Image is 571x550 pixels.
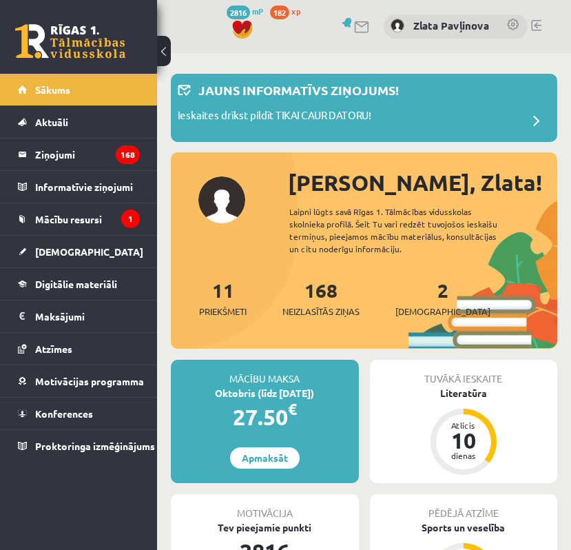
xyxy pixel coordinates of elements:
i: 168 [116,145,140,164]
img: Zlata Pavļinova [391,19,404,32]
a: Konferences [18,398,140,429]
a: Proktoringa izmēģinājums [18,430,140,462]
span: Atzīmes [35,343,72,355]
span: Proktoringa izmēģinājums [35,440,155,452]
a: Rīgas 1. Tālmācības vidusskola [15,24,125,59]
div: dienas [443,451,484,460]
span: 2816 [227,6,250,19]
span: Motivācijas programma [35,375,144,387]
span: Mācību resursi [35,213,102,225]
span: Neizlasītās ziņas [282,305,360,318]
a: Atzīmes [18,333,140,365]
a: Apmaksāt [230,447,300,469]
a: Literatūra Atlicis 10 dienas [370,386,558,477]
a: 2816 mP [227,6,263,17]
a: Jauns informatīvs ziņojums! Ieskaites drīkst pildīt TIKAI CAUR DATORU! [178,81,550,135]
div: Atlicis [443,421,484,429]
span: Sākums [35,83,70,96]
a: 11Priekšmeti [199,278,247,318]
div: Motivācija [171,494,359,520]
legend: Informatīvie ziņojumi [35,171,140,203]
span: Priekšmeti [199,305,247,318]
legend: Maksājumi [35,301,140,332]
div: Oktobris (līdz [DATE]) [171,386,359,400]
span: Konferences [35,407,93,420]
span: [DEMOGRAPHIC_DATA] [395,305,490,318]
a: Ziņojumi168 [18,139,140,170]
div: [PERSON_NAME], Zlata! [288,166,557,199]
a: Sākums [18,74,140,105]
i: 1 [121,210,140,228]
span: Aktuāli [35,116,68,128]
legend: Ziņojumi [35,139,140,170]
a: 168Neizlasītās ziņas [282,278,360,318]
a: Digitālie materiāli [18,268,140,300]
div: Literatūra [370,386,558,400]
span: 182 [270,6,289,19]
a: Informatīvie ziņojumi1 [18,171,140,203]
a: Mācību resursi [18,203,140,235]
span: Digitālie materiāli [35,278,117,290]
a: Maksājumi [18,301,140,332]
span: mP [252,6,263,17]
div: Laipni lūgts savā Rīgas 1. Tālmācības vidusskolas skolnieka profilā. Šeit Tu vari redzēt tuvojošo... [289,205,521,255]
a: 182 xp [270,6,307,17]
a: Aktuāli [18,106,140,138]
div: 27.50 [171,400,359,434]
span: € [288,399,297,419]
div: Sports un veselība [370,520,558,535]
a: [DEMOGRAPHIC_DATA] [18,236,140,267]
div: Mācību maksa [171,360,359,386]
div: Tev pieejamie punkti [171,520,359,535]
a: Zlata Pavļinova [413,18,492,34]
p: Ieskaites drīkst pildīt TIKAI CAUR DATORU! [178,108,371,127]
a: Motivācijas programma [18,365,140,397]
span: [DEMOGRAPHIC_DATA] [35,245,143,258]
a: 2[DEMOGRAPHIC_DATA] [395,278,490,318]
p: Jauns informatīvs ziņojums! [198,81,399,99]
div: 10 [443,429,484,451]
div: Pēdējā atzīme [370,494,558,520]
span: xp [291,6,300,17]
div: Tuvākā ieskaite [370,360,558,386]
